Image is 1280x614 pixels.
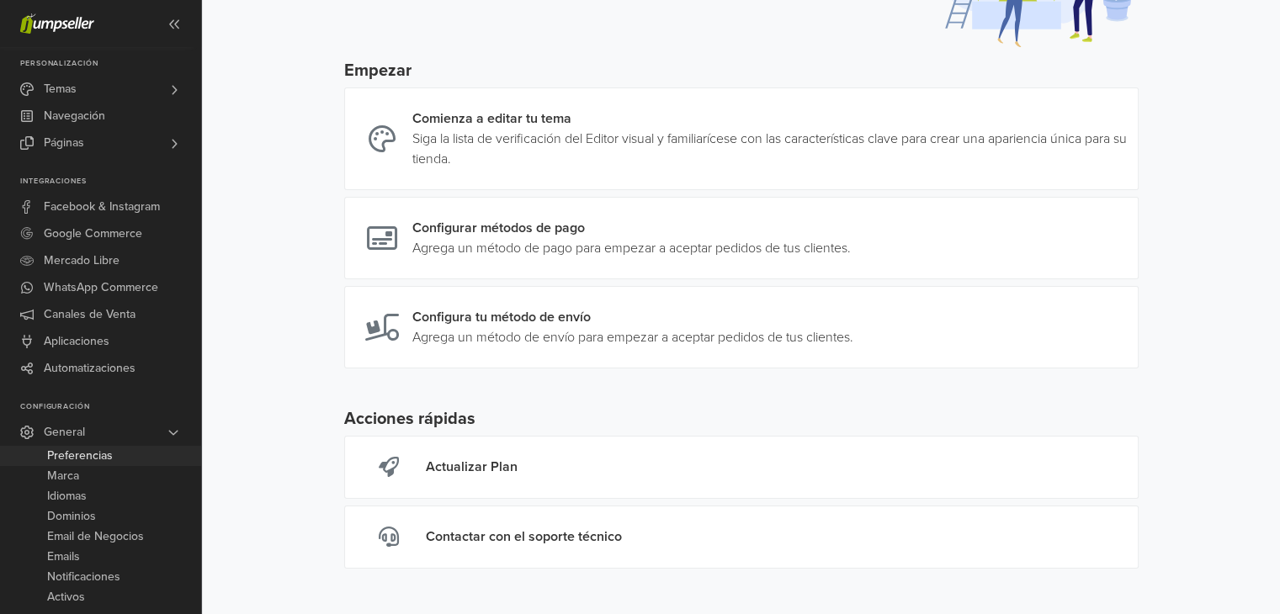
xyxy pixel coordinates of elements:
span: Mercado Libre [44,247,120,274]
h5: Acciones rápidas [344,409,1139,429]
span: WhatsApp Commerce [44,274,158,301]
span: Dominios [47,506,96,527]
span: Google Commerce [44,220,142,247]
span: Navegación [44,103,105,130]
span: Emails [47,547,80,567]
span: Canales de Venta [44,301,135,328]
span: Automatizaciones [44,355,135,382]
p: Integraciones [20,177,201,187]
span: Activos [47,587,85,607]
span: Idiomas [47,486,87,506]
h5: Empezar [344,61,1139,81]
span: General [44,419,85,446]
a: Actualizar Plan [344,436,1139,499]
span: Notificaciones [47,567,120,587]
span: Páginas [44,130,84,156]
span: Preferencias [47,446,113,466]
p: Configuración [20,402,201,412]
span: Temas [44,76,77,103]
a: Contactar con el soporte técnico [344,505,1139,569]
div: Actualizar Plan [426,457,518,478]
p: Personalización [20,59,201,69]
span: Email de Negocios [47,527,144,547]
span: Marca [47,466,79,486]
div: Contactar con el soporte técnico [426,527,622,548]
span: Facebook & Instagram [44,193,160,220]
span: Aplicaciones [44,328,109,355]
